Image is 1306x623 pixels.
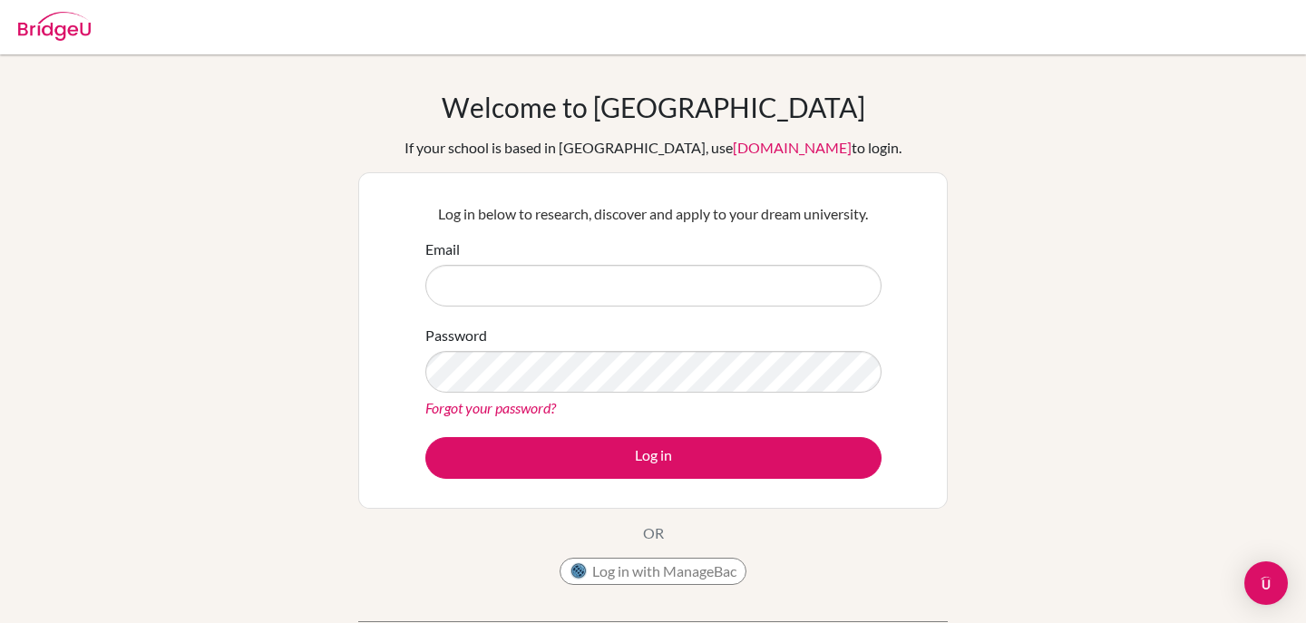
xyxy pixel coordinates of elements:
[425,203,882,225] p: Log in below to research, discover and apply to your dream university.
[18,12,91,41] img: Bridge-U
[425,238,460,260] label: Email
[425,325,487,346] label: Password
[733,139,852,156] a: [DOMAIN_NAME]
[560,558,746,585] button: Log in with ManageBac
[1244,561,1288,605] div: Open Intercom Messenger
[404,137,902,159] div: If your school is based in [GEOGRAPHIC_DATA], use to login.
[643,522,664,544] p: OR
[425,399,556,416] a: Forgot your password?
[425,437,882,479] button: Log in
[442,91,865,123] h1: Welcome to [GEOGRAPHIC_DATA]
